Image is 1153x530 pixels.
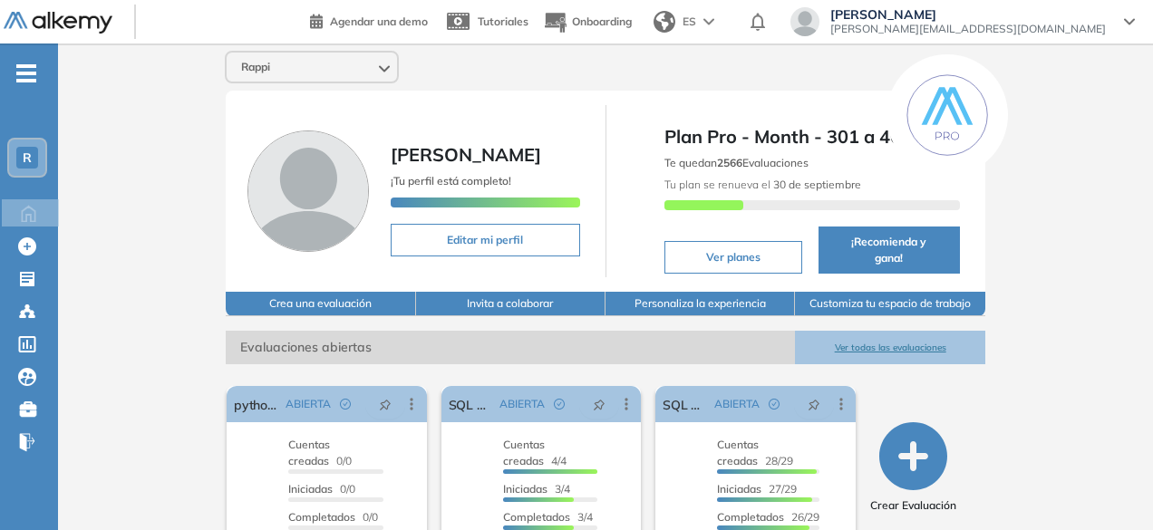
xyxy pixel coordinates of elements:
[808,397,820,411] span: pushpin
[503,438,545,467] span: Cuentas creadas
[16,72,36,75] i: -
[606,292,795,316] button: Personaliza la experiencia
[870,497,956,514] span: Crear Evaluación
[870,422,956,514] button: Crear Evaluación
[593,397,606,411] span: pushpin
[703,18,714,25] img: arrow
[664,178,861,191] span: Tu plan se renueva el
[288,482,333,496] span: Iniciadas
[819,226,960,274] button: ¡Recomienda y gana!
[226,292,415,316] button: Crea una evaluación
[288,510,355,524] span: Completados
[503,510,593,524] span: 3/4
[288,510,378,524] span: 0/0
[310,9,428,31] a: Agendar una demo
[654,11,675,33] img: world
[330,14,428,28] span: Agendar una demo
[579,390,619,419] button: pushpin
[503,482,570,496] span: 3/4
[770,178,861,191] b: 30 de septiembre
[234,386,278,422] a: python support
[717,510,784,524] span: Completados
[340,399,351,410] span: check-circle
[247,130,369,252] img: Foto de perfil
[794,390,834,419] button: pushpin
[503,482,547,496] span: Iniciadas
[795,292,984,316] button: Customiza tu espacio de trabajo
[365,390,405,419] button: pushpin
[416,292,606,316] button: Invita a colaborar
[664,156,809,169] span: Te quedan Evaluaciones
[572,14,632,28] span: Onboarding
[449,386,493,422] a: SQL Turbo
[503,510,570,524] span: Completados
[391,224,579,256] button: Editar mi perfil
[769,399,780,410] span: check-circle
[379,397,392,411] span: pushpin
[503,438,567,467] span: 4/4
[288,438,352,467] span: 0/0
[23,150,32,165] span: R
[391,174,511,188] span: ¡Tu perfil está completo!
[717,156,742,169] b: 2566
[830,7,1106,22] span: [PERSON_NAME]
[664,123,960,150] span: Plan Pro - Month - 301 a 400
[717,482,797,496] span: 27/29
[4,12,112,34] img: Logo
[663,386,707,422] a: SQL Growth E&A
[241,60,270,74] span: Rappi
[717,438,793,467] span: 28/29
[478,14,528,28] span: Tutoriales
[717,482,761,496] span: Iniciadas
[499,396,545,412] span: ABIERTA
[717,438,759,467] span: Cuentas creadas
[683,14,696,30] span: ES
[288,438,330,467] span: Cuentas creadas
[795,331,984,364] button: Ver todas las evaluaciones
[664,241,802,274] button: Ver planes
[286,396,331,412] span: ABIERTA
[714,396,760,412] span: ABIERTA
[391,143,541,166] span: [PERSON_NAME]
[830,22,1106,36] span: [PERSON_NAME][EMAIL_ADDRESS][DOMAIN_NAME]
[226,331,795,364] span: Evaluaciones abiertas
[717,510,819,524] span: 26/29
[554,399,565,410] span: check-circle
[288,482,355,496] span: 0/0
[543,3,632,42] button: Onboarding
